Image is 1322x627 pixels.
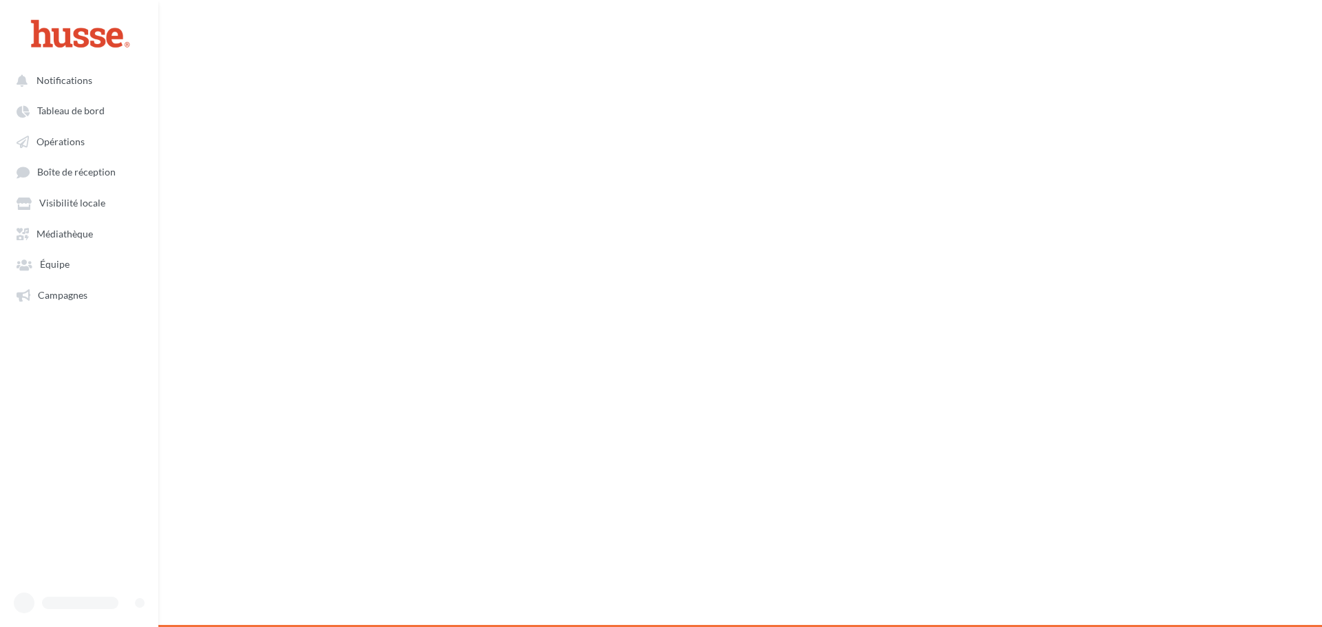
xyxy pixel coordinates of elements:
[37,167,116,178] span: Boîte de réception
[8,221,150,246] a: Médiathèque
[36,136,85,147] span: Opérations
[36,74,92,86] span: Notifications
[8,190,150,215] a: Visibilité locale
[8,251,150,276] a: Équipe
[39,198,105,209] span: Visibilité locale
[8,129,150,153] a: Opérations
[38,289,87,301] span: Campagnes
[37,105,105,117] span: Tableau de bord
[36,228,93,240] span: Médiathèque
[8,67,145,92] button: Notifications
[8,98,150,123] a: Tableau de bord
[8,159,150,184] a: Boîte de réception
[40,259,70,270] span: Équipe
[8,282,150,307] a: Campagnes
